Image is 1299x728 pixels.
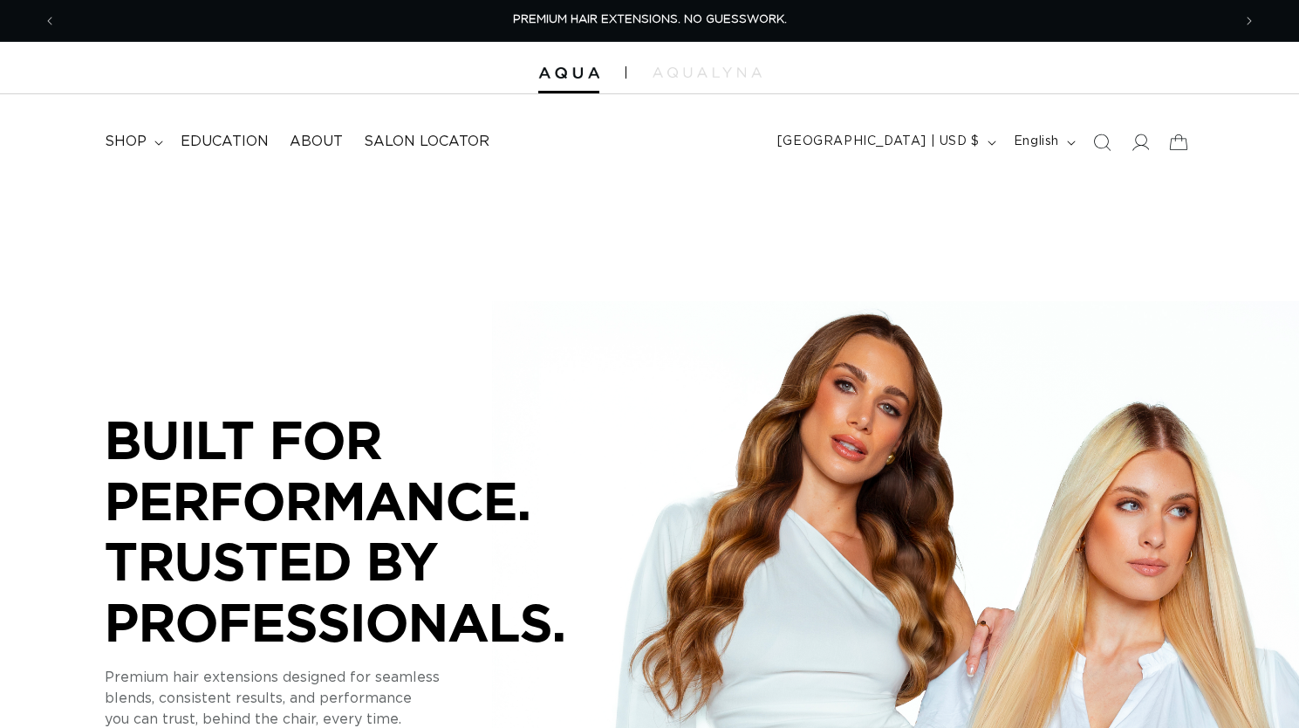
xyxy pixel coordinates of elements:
button: Next announcement [1230,4,1268,38]
span: English [1014,133,1059,151]
span: [GEOGRAPHIC_DATA] | USD $ [777,133,980,151]
img: aqualyna.com [653,67,762,78]
a: Education [170,122,279,161]
span: PREMIUM HAIR EXTENSIONS. NO GUESSWORK. [513,14,787,25]
summary: Search [1083,123,1121,161]
span: About [290,133,343,151]
span: Education [181,133,269,151]
p: BUILT FOR PERFORMANCE. TRUSTED BY PROFESSIONALS. [105,409,628,652]
summary: shop [94,122,170,161]
button: Previous announcement [31,4,69,38]
a: Salon Locator [353,122,500,161]
span: shop [105,133,147,151]
button: English [1003,126,1083,159]
img: Aqua Hair Extensions [538,67,599,79]
a: About [279,122,353,161]
button: [GEOGRAPHIC_DATA] | USD $ [767,126,1003,159]
span: Salon Locator [364,133,489,151]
